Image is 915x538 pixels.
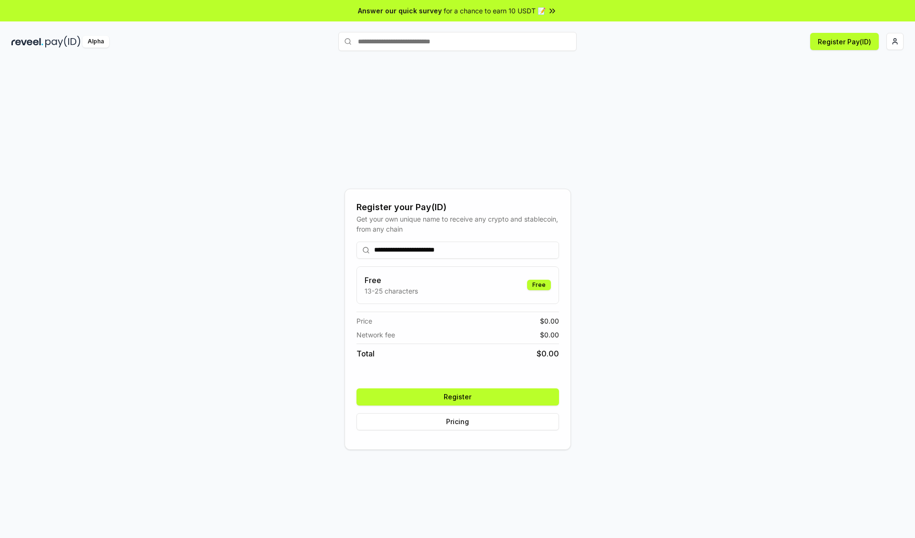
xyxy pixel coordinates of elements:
[365,286,418,296] p: 13-25 characters
[537,348,559,359] span: $ 0.00
[540,330,559,340] span: $ 0.00
[356,201,559,214] div: Register your Pay(ID)
[45,36,81,48] img: pay_id
[82,36,109,48] div: Alpha
[356,348,375,359] span: Total
[444,6,546,16] span: for a chance to earn 10 USDT 📝
[11,36,43,48] img: reveel_dark
[540,316,559,326] span: $ 0.00
[358,6,442,16] span: Answer our quick survey
[810,33,879,50] button: Register Pay(ID)
[356,214,559,234] div: Get your own unique name to receive any crypto and stablecoin, from any chain
[356,330,395,340] span: Network fee
[365,274,418,286] h3: Free
[356,413,559,430] button: Pricing
[356,388,559,406] button: Register
[356,316,372,326] span: Price
[527,280,551,290] div: Free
